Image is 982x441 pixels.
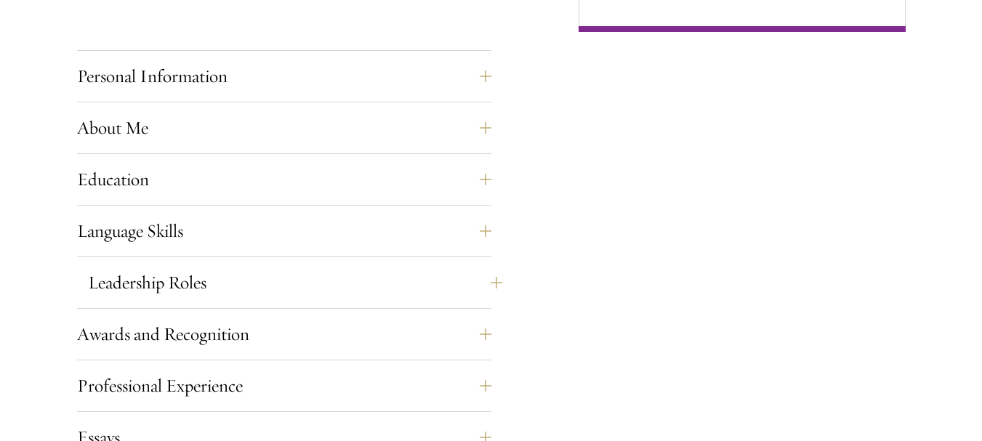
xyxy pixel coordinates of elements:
button: About Me [77,110,491,145]
button: Language Skills [77,214,491,248]
button: Education [77,162,491,197]
button: Professional Experience [77,368,491,403]
button: Personal Information [77,59,491,94]
button: Awards and Recognition [77,317,491,352]
button: Leadership Roles [88,265,502,300]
